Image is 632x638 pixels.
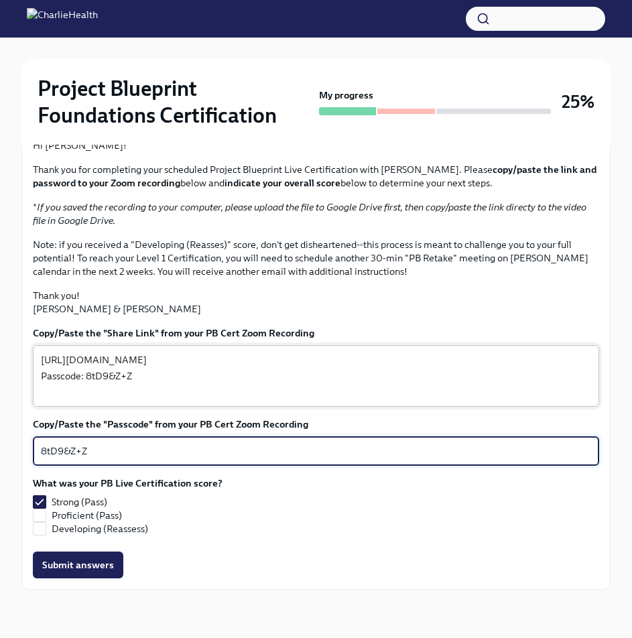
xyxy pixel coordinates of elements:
textarea: 8tD9&Z+Z [41,443,591,459]
span: Strong (Pass) [52,495,107,509]
label: Copy/Paste the "Share Link" from your PB Cert Zoom Recording [33,326,599,340]
span: Proficient (Pass) [52,509,122,522]
button: Submit answers [33,552,123,578]
label: Copy/Paste the "Passcode" from your PB Cert Zoom Recording [33,418,599,431]
strong: indicate your overall score [225,177,340,189]
p: Thank you for completing your scheduled Project Blueprint Live Certification with [PERSON_NAME]. ... [33,163,599,190]
span: Submit answers [42,558,114,572]
em: If you saved the recording to your computer, please upload the file to Google Drive first, then c... [33,201,586,227]
strong: My progress [319,88,373,102]
textarea: [URL][DOMAIN_NAME] Passcode: 8tD9&Z+Z [41,352,591,400]
p: Note: if you received a "Developing (Reasses)" score, don't get disheartened--this process is mea... [33,238,599,278]
span: Developing (Reassess) [52,522,148,535]
h2: Project Blueprint Foundations Certification [38,75,314,129]
p: Hi [PERSON_NAME]! [33,139,599,152]
h3: 25% [562,90,594,114]
label: What was your PB Live Certification score? [33,476,223,490]
img: CharlieHealth [27,8,98,29]
p: Thank you! [PERSON_NAME] & [PERSON_NAME] [33,289,599,316]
